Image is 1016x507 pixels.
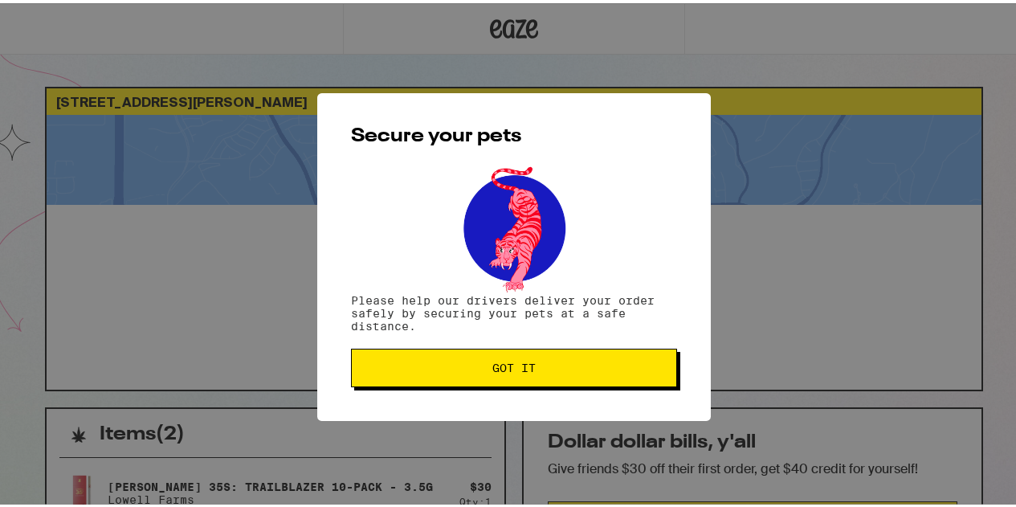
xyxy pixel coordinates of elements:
img: pets [448,159,580,291]
button: Got it [351,345,677,384]
p: Please help our drivers deliver your order safely by securing your pets at a safe distance. [351,291,677,329]
h2: Secure your pets [351,124,677,143]
span: Hi. Need any help? [10,11,116,24]
span: Got it [492,359,536,370]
